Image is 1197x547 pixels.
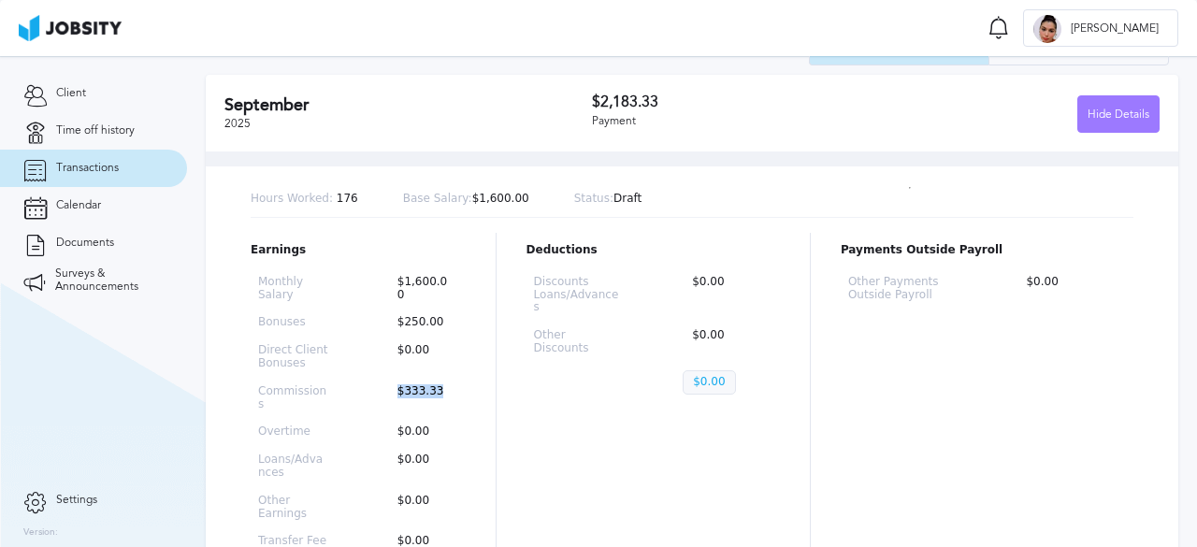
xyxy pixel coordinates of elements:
h3: $2,183.33 [592,94,875,110]
div: V [1033,15,1061,43]
p: Other Earnings [258,495,328,521]
p: $0.00 [388,344,458,370]
p: Overtime [258,425,328,439]
span: Settings [56,494,97,507]
p: $1,600.00 [388,276,458,302]
span: Time off history [56,124,135,137]
p: Draft [574,193,642,206]
span: [PERSON_NAME] [1061,22,1168,36]
p: Other Discounts [534,329,624,355]
p: $1,600.00 [403,193,529,206]
h2: 2025 [206,34,809,60]
p: Bonuses [258,316,328,329]
p: Monthly Salary [258,276,328,302]
span: Hours Worked: [251,192,333,205]
p: Commissions [258,385,328,411]
span: Client [56,87,86,100]
img: ab4bad089aa723f57921c736e9817d99.png [19,15,122,41]
p: $0.00 [683,276,772,314]
div: Hide Details [1078,96,1159,134]
span: Base Salary: [403,192,472,205]
p: Direct Client Bonuses [258,344,328,370]
p: Earnings [251,244,466,257]
p: Other Payments Outside Payroll [848,276,958,302]
p: $0.00 [388,495,458,521]
p: Payments Outside Payroll [841,244,1133,257]
span: 2025 [224,117,251,130]
p: 176 [251,193,358,206]
span: Documents [56,237,114,250]
p: $250.00 [388,316,458,329]
p: Discounts Loans/Advances [534,276,624,314]
h2: September [224,95,592,115]
p: Deductions [526,244,780,257]
p: Loans/Advances [258,453,328,480]
button: V[PERSON_NAME] [1023,9,1178,47]
span: Calendar [56,199,101,212]
button: Hide Details [1077,95,1160,133]
p: $0.00 [683,370,735,395]
span: Surveys & Announcements [55,267,164,294]
p: $333.33 [388,385,458,411]
span: Status: [574,192,613,205]
span: Transactions [56,162,119,175]
p: $0.00 [1017,276,1126,302]
label: Version: [23,527,58,539]
p: $0.00 [388,453,458,480]
p: $0.00 [388,425,458,439]
p: $0.00 [683,329,772,355]
div: Payment [592,115,875,128]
